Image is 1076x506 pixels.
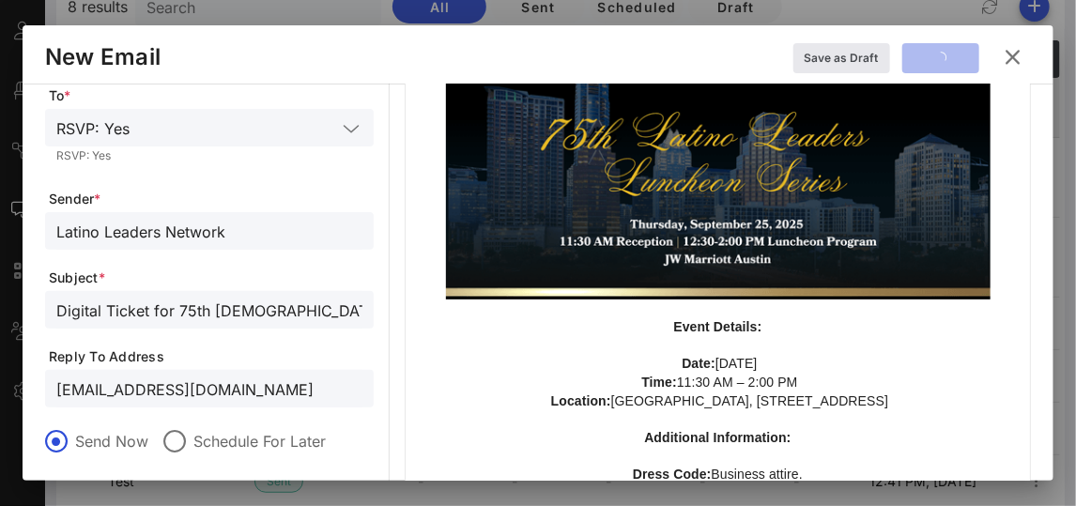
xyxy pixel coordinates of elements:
[547,356,888,407] span: [DATE] 11:30 AM – 2:00 PM [GEOGRAPHIC_DATA], [STREET_ADDRESS]
[674,319,762,334] span: Event Details:
[49,347,374,366] span: Reply To Address
[712,467,803,482] span: Business attire.
[56,376,362,401] input: From
[793,43,890,73] button: Save as Draft
[49,86,374,105] span: To
[56,219,362,243] input: From
[75,432,148,451] label: Send Now
[56,298,362,322] input: Subject
[551,393,611,408] strong: Location:
[633,467,712,482] span: Dress Code:
[45,43,161,71] div: New Email
[56,150,362,161] div: RSVP: Yes
[56,120,130,137] div: RSVP: Yes
[49,268,374,287] span: Subject
[49,190,374,208] span: Sender
[682,356,715,371] strong: Date:
[641,375,677,390] strong: Time:
[45,109,374,146] div: RSVP: Yes
[644,430,791,445] strong: Additional Information:
[805,49,879,68] div: Save as Draft
[193,432,326,451] label: Schedule For Later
